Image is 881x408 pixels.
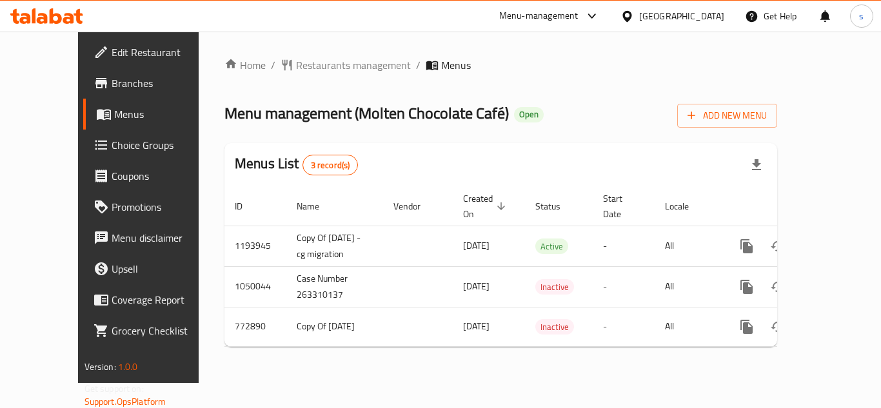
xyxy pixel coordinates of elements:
td: - [593,307,655,346]
span: Open [514,109,544,120]
span: 1.0.0 [118,358,138,375]
span: Menu disclaimer [112,230,215,246]
span: [DATE] [463,318,490,335]
a: Coverage Report [83,284,225,315]
td: All [655,266,721,307]
span: Menus [114,106,215,122]
div: Open [514,107,544,122]
span: Version: [84,358,116,375]
td: Case Number 263310137 [286,266,383,307]
button: Add New Menu [677,104,777,128]
span: [DATE] [463,278,490,295]
td: 772890 [224,307,286,346]
span: Vendor [393,199,437,214]
span: Edit Restaurant [112,44,215,60]
span: Upsell [112,261,215,277]
th: Actions [721,187,866,226]
span: Created On [463,191,510,222]
span: Menus [441,57,471,73]
a: Menus [83,99,225,130]
td: - [593,266,655,307]
a: Home [224,57,266,73]
span: [DATE] [463,237,490,254]
span: Coverage Report [112,292,215,307]
span: s [859,9,864,23]
span: Locale [665,199,706,214]
span: Add New Menu [688,108,767,124]
div: Inactive [535,279,574,295]
a: Menu disclaimer [83,222,225,253]
a: Restaurants management [281,57,411,73]
td: 1050044 [224,266,286,307]
a: Grocery Checklist [83,315,225,346]
h2: Menus List [235,154,358,175]
span: 3 record(s) [303,159,358,171]
span: Menu management ( Molten Chocolate Café ) [224,99,509,128]
table: enhanced table [224,187,866,347]
button: Change Status [762,231,793,262]
span: Restaurants management [296,57,411,73]
div: Export file [741,150,772,180]
td: Copy Of [DATE] -cg migration [286,226,383,266]
span: Coupons [112,168,215,184]
span: Inactive [535,320,574,335]
td: All [655,307,721,346]
button: more [731,271,762,302]
span: Branches [112,75,215,91]
div: Inactive [535,319,574,335]
span: Promotions [112,199,215,215]
div: Menu-management [499,8,579,24]
a: Coupons [83,160,225,191]
li: / [271,57,275,73]
span: Grocery Checklist [112,323,215,338]
button: Change Status [762,311,793,342]
span: ID [235,199,259,214]
span: Get support on: [84,380,144,397]
a: Edit Restaurant [83,37,225,68]
div: [GEOGRAPHIC_DATA] [639,9,724,23]
a: Choice Groups [83,130,225,160]
span: Name [297,199,336,214]
span: Active [535,239,568,254]
a: Upsell [83,253,225,284]
a: Promotions [83,191,225,222]
span: Status [535,199,577,214]
td: All [655,226,721,266]
nav: breadcrumb [224,57,777,73]
li: / [416,57,421,73]
span: Start Date [603,191,639,222]
td: 1193945 [224,226,286,266]
td: - [593,226,655,266]
a: Branches [83,68,225,99]
button: more [731,311,762,342]
button: more [731,231,762,262]
span: Inactive [535,280,574,295]
button: Change Status [762,271,793,302]
div: Total records count [302,155,359,175]
td: Copy Of [DATE] [286,307,383,346]
span: Choice Groups [112,137,215,153]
